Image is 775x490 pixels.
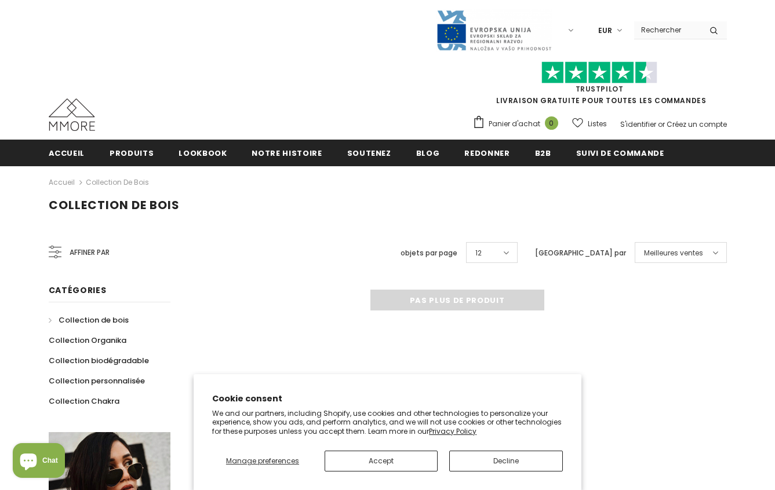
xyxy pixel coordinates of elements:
[179,148,227,159] span: Lookbook
[49,355,149,366] span: Collection biodégradable
[49,330,126,350] a: Collection Organika
[179,140,227,166] a: Lookbook
[347,140,391,166] a: soutenez
[545,116,558,130] span: 0
[49,391,119,411] a: Collection Chakra
[252,140,322,166] a: Notre histoire
[212,393,563,405] h2: Cookie consent
[535,140,551,166] a: B2B
[436,9,552,52] img: Javni Razpis
[620,119,656,129] a: S'identifier
[110,148,154,159] span: Produits
[212,451,312,471] button: Manage preferences
[347,148,391,159] span: soutenez
[644,247,703,259] span: Meilleures ventes
[86,177,149,187] a: Collection de bois
[401,247,457,259] label: objets par page
[449,451,563,471] button: Decline
[49,140,85,166] a: Accueil
[572,114,607,134] a: Listes
[634,21,701,38] input: Search Site
[49,335,126,346] span: Collection Organika
[226,456,299,466] span: Manage preferences
[436,25,552,35] a: Javni Razpis
[667,119,727,129] a: Créez un compte
[49,396,119,407] span: Collection Chakra
[49,98,95,131] img: Cas MMORE
[658,119,665,129] span: or
[252,148,322,159] span: Notre histoire
[49,310,129,330] a: Collection de bois
[49,371,145,391] a: Collection personnalisée
[49,350,149,371] a: Collection biodégradable
[472,67,727,105] span: LIVRAISON GRATUITE POUR TOUTES LES COMMANDES
[429,426,476,436] a: Privacy Policy
[588,118,607,130] span: Listes
[576,140,664,166] a: Suivi de commande
[9,443,68,481] inbox-online-store-chat: Shopify online store chat
[59,315,129,326] span: Collection de bois
[472,115,564,133] a: Panier d'achat 0
[475,247,482,259] span: 12
[70,246,110,259] span: Affiner par
[535,247,626,259] label: [GEOGRAPHIC_DATA] par
[416,148,440,159] span: Blog
[49,197,180,213] span: Collection de bois
[110,140,154,166] a: Produits
[49,375,145,386] span: Collection personnalisée
[598,25,612,36] span: EUR
[49,284,107,296] span: Catégories
[49,148,85,159] span: Accueil
[464,140,510,166] a: Redonner
[416,140,440,166] a: Blog
[541,61,657,84] img: Faites confiance aux étoiles pilotes
[212,409,563,436] p: We and our partners, including Shopify, use cookies and other technologies to personalize your ex...
[535,148,551,159] span: B2B
[325,451,438,471] button: Accept
[576,148,664,159] span: Suivi de commande
[489,118,540,130] span: Panier d'achat
[49,175,75,189] a: Accueil
[576,84,624,94] a: TrustPilot
[464,148,510,159] span: Redonner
